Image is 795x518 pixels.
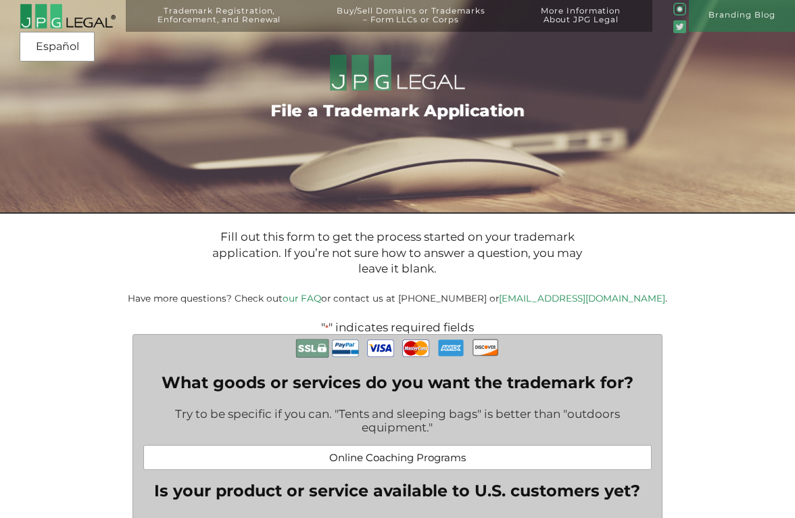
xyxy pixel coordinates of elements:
[472,335,499,360] img: Discover
[517,7,645,39] a: More InformationAbout JPG Legal
[402,335,429,362] img: MasterCard
[367,335,394,362] img: Visa
[283,293,321,304] a: our FAQ
[143,445,651,470] input: Examples: Pet leashes; Healthcare consulting; Web-based accounting software
[134,7,305,39] a: Trademark Registration,Enforcement, and Renewal
[103,321,692,334] p: " " indicates required fields
[20,3,115,29] img: 2016-logo-black-letters-3-r.png
[673,20,687,34] img: Twitter_Social_Icon_Rounded_Square_Color-mid-green3-90.png
[332,335,359,362] img: PayPal
[499,293,665,304] a: [EMAIL_ADDRESS][DOMAIN_NAME]
[128,293,667,304] small: Have more questions? Check out or contact us at [PHONE_NUMBER] or .
[154,481,640,500] legend: Is your product or service available to U.S. customers yet?
[207,229,588,277] p: Fill out this form to get the process started on your trademark application. If you’re not sure h...
[295,335,329,362] img: Secure Payment with SSL
[24,34,91,59] a: Español
[673,3,687,16] img: glyph-logo_May2016-green3-90.png
[143,373,651,392] label: What goods or services do you want the trademark for?
[437,335,464,361] img: AmEx
[312,7,509,39] a: Buy/Sell Domains or Trademarks– Form LLCs or Corps
[143,398,651,445] div: Try to be specific if you can. "Tents and sleeping bags" is better than "outdoors equipment."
